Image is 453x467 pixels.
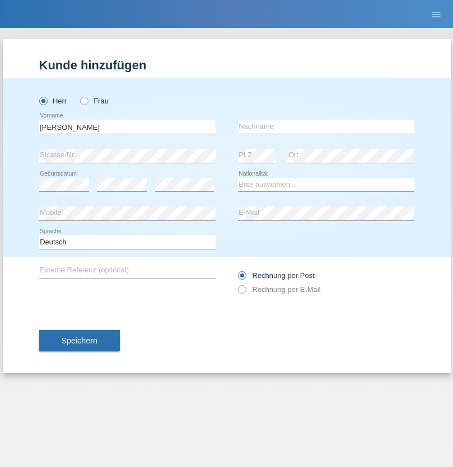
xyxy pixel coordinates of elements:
[39,97,67,105] label: Herr
[39,330,120,351] button: Speichern
[238,285,321,294] label: Rechnung per E-Mail
[39,58,414,72] h1: Kunde hinzufügen
[431,9,442,20] i: menu
[62,336,97,345] span: Speichern
[425,11,447,17] a: menu
[39,97,46,104] input: Herr
[238,271,315,280] label: Rechnung per Post
[238,285,245,299] input: Rechnung per E-Mail
[238,271,245,285] input: Rechnung per Post
[80,97,87,104] input: Frau
[80,97,109,105] label: Frau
